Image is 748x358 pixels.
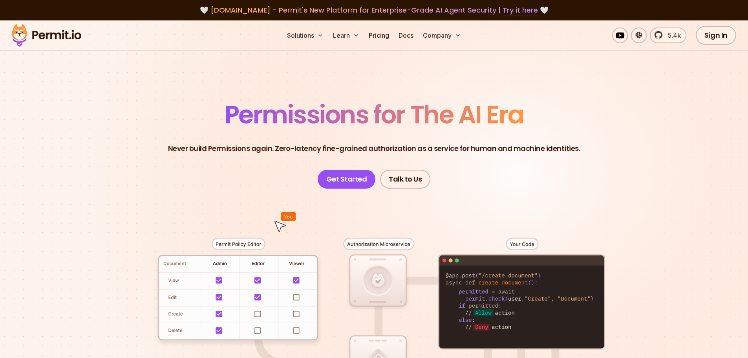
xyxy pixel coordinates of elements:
img: Permit logo [8,22,85,49]
a: Sign In [696,26,736,45]
a: Pricing [366,28,392,43]
p: Never build Permissions again. Zero-latency fine-grained authorization as a service for human and... [168,143,580,154]
button: Solutions [284,28,327,43]
button: Company [420,28,464,43]
a: Talk to Us [380,170,430,189]
a: Get Started [318,170,376,189]
span: 5.4k [663,31,681,40]
div: 🤍 🤍 [19,5,729,16]
span: Permissions for The AI Era [225,97,524,132]
a: 5.4k [650,28,686,43]
span: [DOMAIN_NAME] - Permit's New Platform for Enterprise-Grade AI Agent Security | [210,5,538,15]
a: Docs [395,28,417,43]
button: Learn [330,28,362,43]
a: Try it here [503,5,538,15]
